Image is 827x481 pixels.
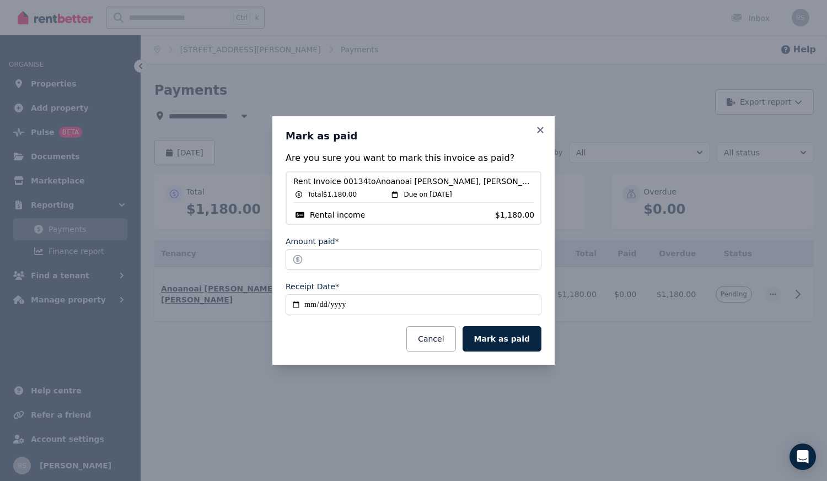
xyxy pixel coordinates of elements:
label: Amount paid* [286,236,339,247]
h3: Mark as paid [286,129,541,143]
span: Total $1,180.00 [308,190,357,199]
span: Rental income [310,209,365,220]
button: Mark as paid [463,326,541,352]
label: Receipt Date* [286,281,339,292]
div: Open Intercom Messenger [790,444,816,470]
span: Rent Invoice 00134 to Anoanoai [PERSON_NAME], [PERSON_NAME] [293,176,534,187]
span: Due on [DATE] [404,190,452,199]
span: $1,180.00 [495,209,534,220]
p: Are you sure you want to mark this invoice as paid? [286,152,541,165]
button: Cancel [406,326,455,352]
